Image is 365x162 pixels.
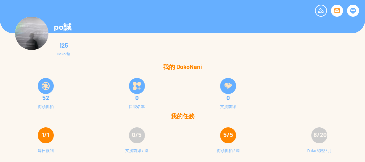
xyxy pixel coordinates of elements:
[132,131,142,138] span: 0/5
[4,94,87,101] div: 52
[307,147,332,161] div: Doko 認證 / 月
[38,147,54,161] div: 每日簽到
[95,94,178,101] div: 0
[220,104,236,109] div: 支援前線
[15,17,48,50] img: Visruth.jpg not found
[223,131,233,138] span: 5/5
[42,131,49,138] span: 1/1
[217,147,240,161] div: 街頭抓拍 / 週
[54,22,71,33] p: po誠
[57,42,70,49] div: 125
[133,82,141,90] img: bucketListIcon.svg
[57,51,70,56] div: Doko 幣
[125,147,148,161] div: 支援前線 / 週
[187,94,270,101] div: 0
[129,104,145,109] div: 口袋名單
[224,82,232,90] img: frontLineSupply.svg
[38,104,54,109] div: 街頭抓拍
[313,131,326,138] span: 8/20
[42,82,50,90] img: snapShot.svg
